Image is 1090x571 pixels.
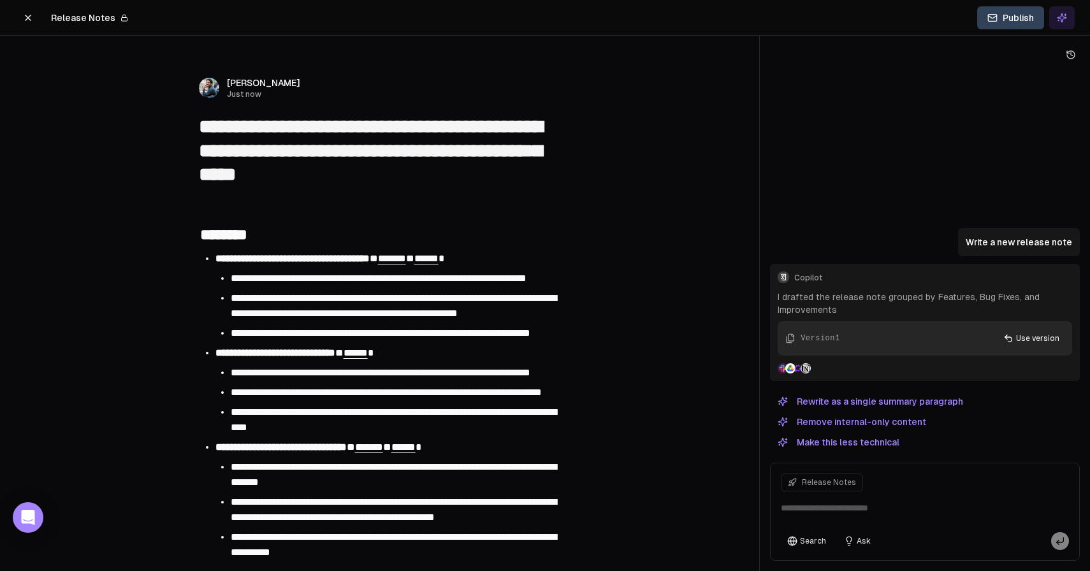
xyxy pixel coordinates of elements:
img: 1695405595226.jpeg [199,78,219,98]
div: Version 1 [801,333,839,344]
button: Rewrite as a single summary paragraph [770,394,971,409]
img: Google Drive [785,363,796,373]
div: Open Intercom Messenger [13,502,43,533]
img: Slack [778,363,788,373]
button: Make this less technical [770,435,907,450]
button: Publish [977,6,1044,29]
span: Just now [227,89,300,99]
button: Remove internal-only content [770,414,934,430]
img: Notion [801,363,811,373]
span: [PERSON_NAME] [227,76,300,89]
button: Ask [838,532,877,550]
p: Write a new release note [966,236,1072,249]
button: Use version [996,329,1067,348]
img: Gong [793,363,803,373]
button: Search [781,532,832,550]
span: Release Notes [51,11,115,24]
span: Copilot [794,273,1072,283]
span: Release Notes [802,477,856,488]
p: I drafted the release note grouped by Features, Bug Fixes, and Improvements [778,291,1072,316]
